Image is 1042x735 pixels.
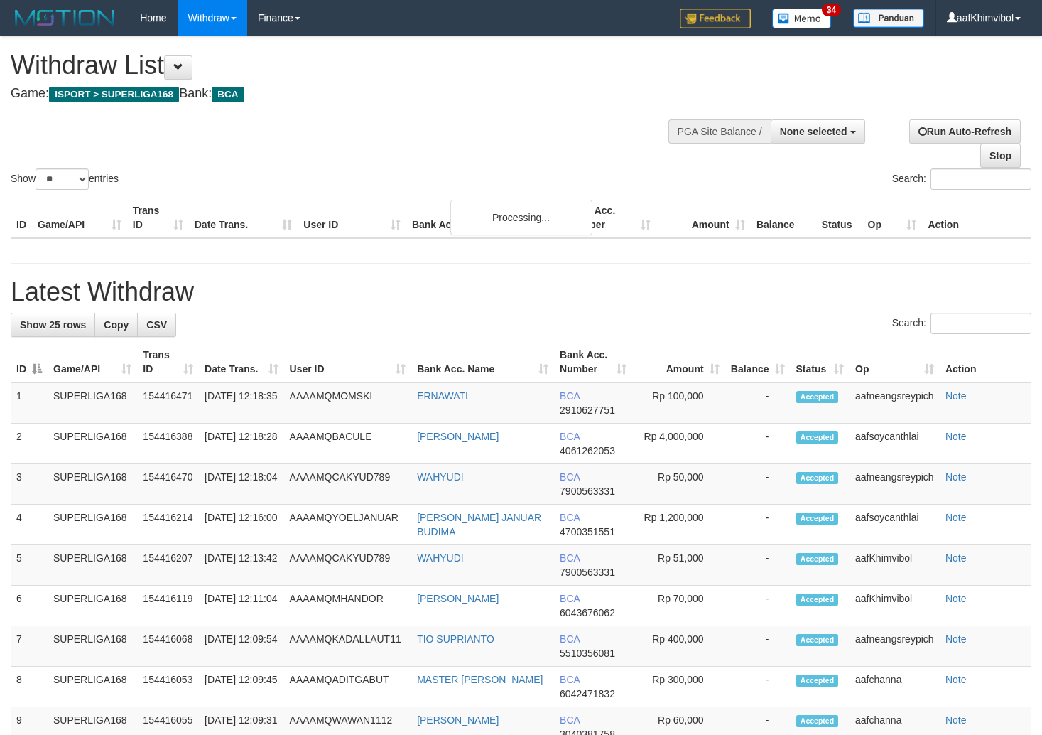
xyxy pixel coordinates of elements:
[137,505,199,545] td: 154416214
[11,87,680,101] h4: Game: Bank:
[560,688,615,699] span: Copy 6042471832 to clipboard
[922,198,1031,238] th: Action
[680,9,751,28] img: Feedback.jpg
[930,168,1031,190] input: Search:
[284,626,412,667] td: AAAAMQKADALLAUT11
[20,319,86,331] span: Show 25 rows
[791,342,850,382] th: Status: activate to sort column ascending
[940,342,1031,382] th: Action
[850,342,940,382] th: Op: activate to sort column ascending
[48,424,137,464] td: SUPERLIGA168
[560,526,615,537] span: Copy 4700351551 to clipboard
[725,464,791,505] td: -
[11,545,48,586] td: 5
[560,714,580,726] span: BCA
[945,633,967,645] a: Note
[406,198,562,238] th: Bank Acc. Name
[816,198,862,238] th: Status
[48,586,137,626] td: SUPERLIGA168
[668,119,771,144] div: PGA Site Balance /
[796,634,839,646] span: Accepted
[127,198,189,238] th: Trans ID
[945,431,967,442] a: Note
[11,342,48,382] th: ID: activate to sort column descending
[104,319,129,331] span: Copy
[945,471,967,483] a: Note
[411,342,554,382] th: Bank Acc. Name: activate to sort column ascending
[137,382,199,424] td: 154416471
[850,424,940,464] td: aafsoycanthlai
[909,119,1021,144] a: Run Auto-Refresh
[137,342,199,382] th: Trans ID: activate to sort column ascending
[822,4,841,16] span: 34
[450,200,592,235] div: Processing...
[11,198,32,238] th: ID
[417,674,543,685] a: MASTER [PERSON_NAME]
[772,9,832,28] img: Button%20Memo.svg
[980,144,1021,168] a: Stop
[725,586,791,626] td: -
[850,505,940,545] td: aafsoycanthlai
[11,505,48,545] td: 4
[48,464,137,505] td: SUPERLIGA168
[284,505,412,545] td: AAAAMQYOELJANUAR
[11,424,48,464] td: 2
[560,390,580,402] span: BCA
[850,464,940,505] td: aafneangsreypich
[189,198,298,238] th: Date Trans.
[945,552,967,564] a: Note
[11,313,95,337] a: Show 25 rows
[632,626,724,667] td: Rp 400,000
[560,404,615,416] span: Copy 2910627751 to clipboard
[780,126,847,137] span: None selected
[945,714,967,726] a: Note
[284,424,412,464] td: AAAAMQBACULE
[796,715,839,727] span: Accepted
[562,198,656,238] th: Bank Acc. Number
[11,667,48,707] td: 8
[11,7,119,28] img: MOTION_logo.png
[560,485,615,497] span: Copy 7900563331 to clipboard
[850,545,940,586] td: aafKhimvibol
[199,424,284,464] td: [DATE] 12:18:28
[632,424,724,464] td: Rp 4,000,000
[632,464,724,505] td: Rp 50,000
[137,313,176,337] a: CSV
[796,472,839,484] span: Accepted
[284,342,412,382] th: User ID: activate to sort column ascending
[560,552,580,564] span: BCA
[137,424,199,464] td: 154416388
[48,342,137,382] th: Game/API: activate to sort column ascending
[199,382,284,424] td: [DATE] 12:18:35
[417,471,464,483] a: WAHYUDI
[892,313,1031,334] label: Search:
[11,464,48,505] td: 3
[945,674,967,685] a: Note
[632,667,724,707] td: Rp 300,000
[137,586,199,626] td: 154416119
[137,667,199,707] td: 154416053
[725,342,791,382] th: Balance: activate to sort column ascending
[560,633,580,645] span: BCA
[725,667,791,707] td: -
[298,198,406,238] th: User ID
[850,667,940,707] td: aafchanna
[417,552,464,564] a: WAHYUDI
[725,424,791,464] td: -
[560,512,580,523] span: BCA
[32,198,127,238] th: Game/API
[560,593,580,604] span: BCA
[199,626,284,667] td: [DATE] 12:09:54
[11,626,48,667] td: 7
[632,505,724,545] td: Rp 1,200,000
[892,168,1031,190] label: Search:
[796,553,839,565] span: Accepted
[796,391,839,403] span: Accepted
[554,342,632,382] th: Bank Acc. Number: activate to sort column ascending
[417,512,541,537] a: [PERSON_NAME] JANUAR BUDIMA
[284,667,412,707] td: AAAAMQADITGABUT
[945,390,967,402] a: Note
[417,633,494,645] a: TIO SUPRIANTO
[796,431,839,444] span: Accepted
[212,87,244,102] span: BCA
